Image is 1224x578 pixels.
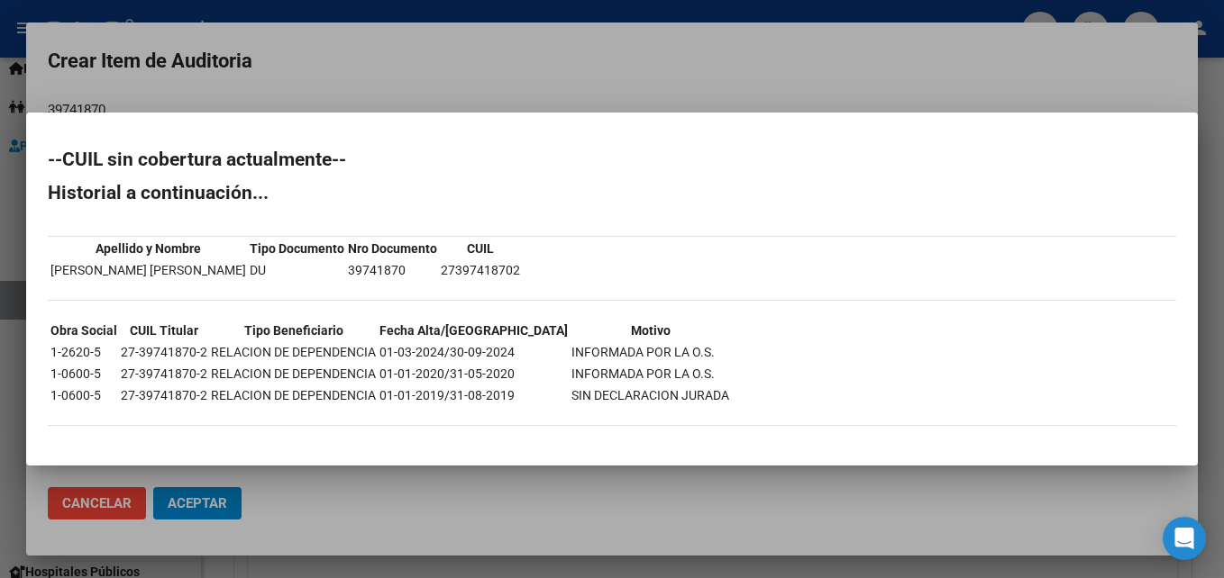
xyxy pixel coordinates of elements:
th: Tipo Documento [249,239,345,258]
td: 1-0600-5 [50,385,118,405]
td: 1-0600-5 [50,364,118,384]
th: Obra Social [50,321,118,340]
th: CUIL [440,239,521,258]
td: RELACION DE DEPENDENCIA [210,364,377,384]
td: 39741870 [347,260,438,280]
h2: Historial a continuación... [48,184,1176,202]
th: CUIL Titular [120,321,208,340]
div: Open Intercom Messenger [1163,517,1206,560]
td: [PERSON_NAME] [PERSON_NAME] [50,260,247,280]
td: 01-01-2020/31-05-2020 [379,364,569,384]
h2: --CUIL sin cobertura actualmente-- [48,150,1176,168]
th: Fecha Alta/[GEOGRAPHIC_DATA] [379,321,569,340]
td: 1-2620-5 [50,342,118,362]
td: 01-03-2024/30-09-2024 [379,342,569,362]
th: Motivo [571,321,730,340]
td: 27-39741870-2 [120,364,208,384]
td: 27-39741870-2 [120,385,208,405]
th: Apellido y Nombre [50,239,247,258]
td: RELACION DE DEPENDENCIA [210,385,377,405]
th: Nro Documento [347,239,438,258]
td: INFORMADA POR LA O.S. [571,364,730,384]
td: INFORMADA POR LA O.S. [571,342,730,362]
td: 27397418702 [440,260,521,280]
td: 01-01-2019/31-08-2019 [379,385,569,405]
td: 27-39741870-2 [120,342,208,362]
td: SIN DECLARACION JURADA [571,385,730,405]
td: DU [249,260,345,280]
th: Tipo Beneficiario [210,321,377,340]
td: RELACION DE DEPENDENCIA [210,342,377,362]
